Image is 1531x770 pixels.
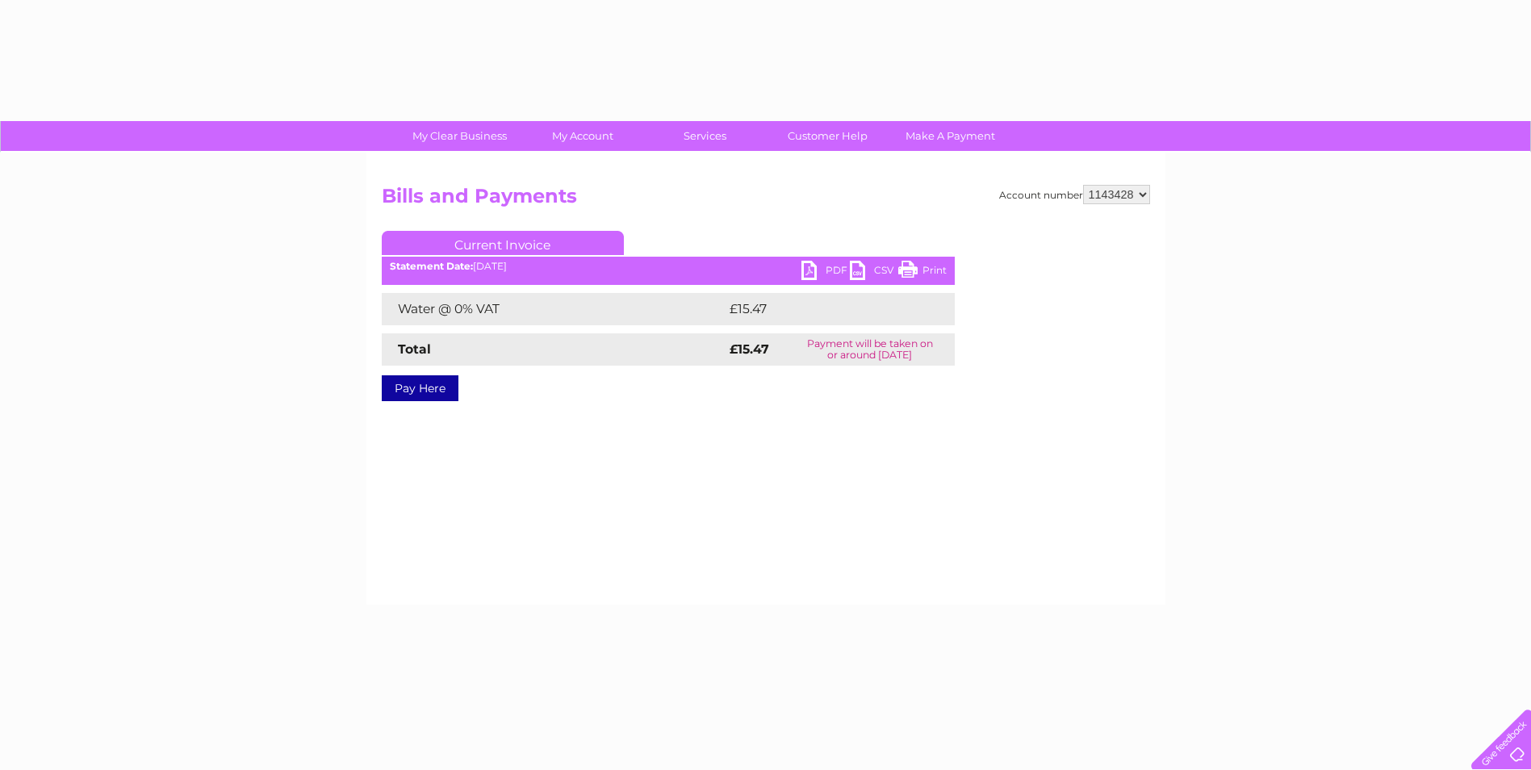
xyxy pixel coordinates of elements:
td: Water @ 0% VAT [382,293,726,325]
a: Print [898,261,947,284]
a: Customer Help [761,121,894,151]
a: PDF [801,261,850,284]
a: CSV [850,261,898,284]
td: £15.47 [726,293,920,325]
div: Account number [999,185,1150,204]
strong: Total [398,341,431,357]
a: Make A Payment [884,121,1017,151]
a: Pay Here [382,375,458,401]
b: Statement Date: [390,260,473,272]
strong: £15.47 [730,341,769,357]
h2: Bills and Payments [382,185,1150,216]
a: Services [638,121,772,151]
td: Payment will be taken on or around [DATE] [785,333,955,366]
div: [DATE] [382,261,955,272]
a: Current Invoice [382,231,624,255]
a: My Clear Business [393,121,526,151]
a: My Account [516,121,649,151]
